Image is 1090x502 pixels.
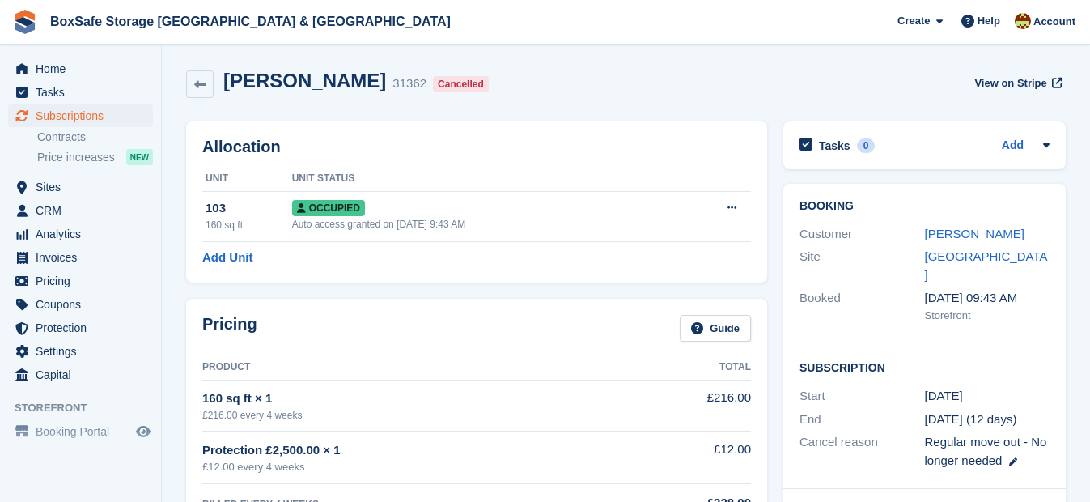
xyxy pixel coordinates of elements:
span: Protection [36,317,133,339]
a: View on Stripe [968,70,1066,96]
span: Create [897,13,930,29]
span: Storefront [15,400,161,416]
a: menu [8,340,153,363]
a: Contracts [37,130,153,145]
div: Protection £2,500.00 × 1 [202,441,618,460]
a: menu [8,104,153,127]
a: BoxSafe Storage [GEOGRAPHIC_DATA] & [GEOGRAPHIC_DATA] [44,8,457,35]
div: £12.00 every 4 weeks [202,459,618,475]
div: 160 sq ft [206,218,292,232]
div: 31362 [392,74,426,93]
a: Add Unit [202,249,252,267]
a: menu [8,81,153,104]
h2: Tasks [819,138,850,153]
a: [PERSON_NAME] [925,227,1024,240]
div: Cancel reason [799,433,925,470]
div: Storefront [925,308,1050,324]
img: stora-icon-8386f47178a22dfd0bd8f6a31ec36ba5ce8667c1dd55bd0f319d3a0aa187defe.svg [13,10,37,34]
th: Unit [202,166,292,192]
span: Analytics [36,223,133,245]
img: Kim [1015,13,1031,29]
a: Price increases NEW [37,148,153,166]
a: menu [8,364,153,386]
a: Guide [680,315,751,342]
span: Subscriptions [36,104,133,127]
div: End [799,411,925,429]
span: [DATE] (12 days) [925,412,1017,426]
span: Help [978,13,1000,29]
td: £12.00 [618,432,751,484]
a: menu [8,246,153,269]
span: Occupied [292,200,365,216]
span: Pricing [36,270,133,292]
a: menu [8,176,153,198]
a: Preview store [134,422,153,441]
span: Tasks [36,81,133,104]
a: menu [8,57,153,80]
div: Booked [799,289,925,323]
div: [DATE] 09:43 AM [925,289,1050,308]
a: menu [8,293,153,316]
h2: Subscription [799,359,1050,375]
span: Settings [36,340,133,363]
div: 160 sq ft × 1 [202,389,618,408]
h2: [PERSON_NAME] [223,70,386,91]
div: Site [799,248,925,284]
td: £216.00 [618,380,751,431]
span: Booking Portal [36,420,133,443]
span: Capital [36,364,133,386]
div: Cancelled [433,76,489,92]
span: Coupons [36,293,133,316]
div: Start [799,387,925,406]
time: 2024-01-16 00:00:00 UTC [925,387,963,406]
span: Home [36,57,133,80]
div: 0 [857,138,876,153]
a: menu [8,270,153,292]
th: Unit Status [292,166,676,192]
a: [GEOGRAPHIC_DATA] [925,249,1048,282]
a: menu [8,223,153,245]
span: Sites [36,176,133,198]
span: View on Stripe [974,75,1046,91]
div: Customer [799,225,925,244]
h2: Booking [799,200,1050,213]
span: Price increases [37,150,115,165]
h2: Allocation [202,138,751,156]
span: Regular move out - No longer needed [925,435,1047,467]
span: Account [1033,14,1075,30]
div: Auto access granted on [DATE] 9:43 AM [292,217,676,232]
span: CRM [36,199,133,222]
div: NEW [126,149,153,165]
div: 103 [206,199,292,218]
th: Total [618,355,751,381]
a: menu [8,420,153,443]
th: Product [202,355,618,381]
div: £216.00 every 4 weeks [202,408,618,423]
a: menu [8,317,153,339]
a: Add [1002,137,1024,155]
h2: Pricing [202,315,257,342]
span: Invoices [36,246,133,269]
a: menu [8,199,153,222]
